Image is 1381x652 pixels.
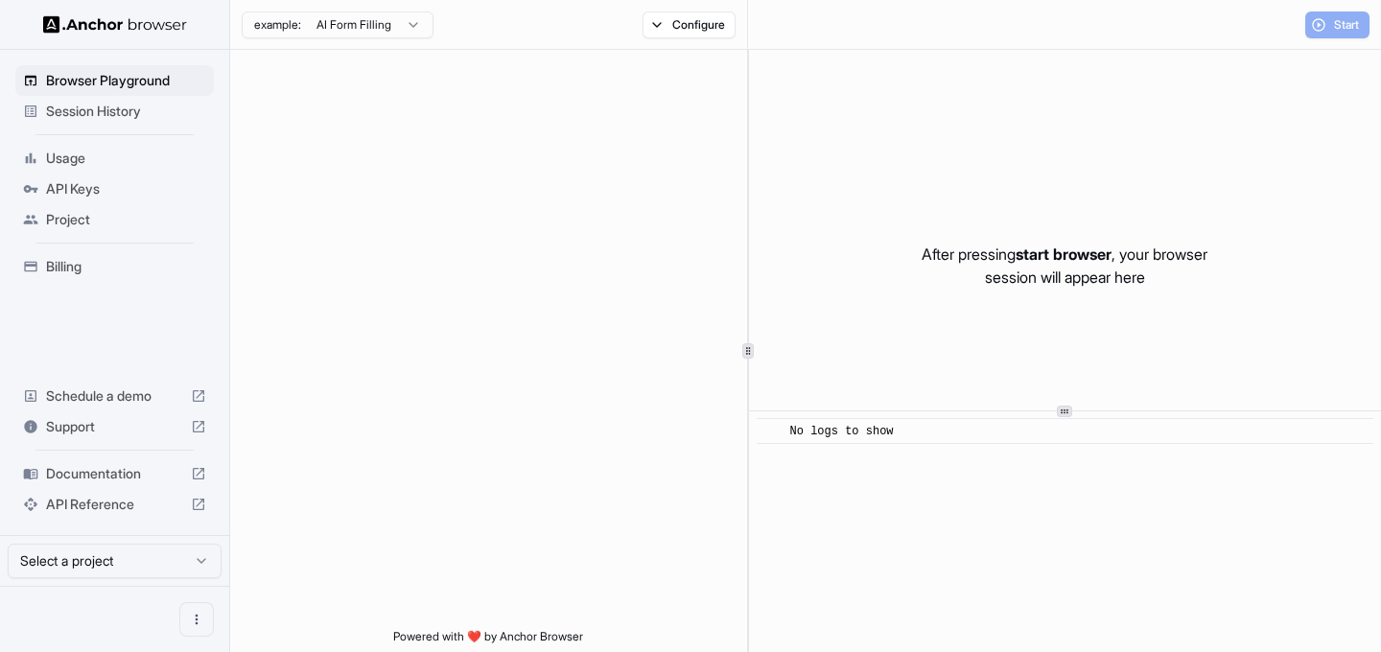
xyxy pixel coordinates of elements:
[922,243,1207,289] p: After pressing , your browser session will appear here
[46,257,206,276] span: Billing
[15,143,214,174] div: Usage
[15,381,214,411] div: Schedule a demo
[643,12,736,38] button: Configure
[15,411,214,442] div: Support
[15,65,214,96] div: Browser Playground
[46,464,183,483] span: Documentation
[790,425,894,438] span: No logs to show
[15,204,214,235] div: Project
[46,386,183,406] span: Schedule a demo
[15,174,214,204] div: API Keys
[766,422,776,441] span: ​
[46,149,206,168] span: Usage
[43,15,187,34] img: Anchor Logo
[15,96,214,127] div: Session History
[1016,244,1112,264] span: start browser
[46,102,206,121] span: Session History
[46,210,206,229] span: Project
[46,495,183,514] span: API Reference
[15,489,214,520] div: API Reference
[46,417,183,436] span: Support
[46,71,206,90] span: Browser Playground
[393,629,583,652] span: Powered with ❤️ by Anchor Browser
[46,179,206,198] span: API Keys
[15,251,214,282] div: Billing
[254,17,301,33] span: example:
[15,458,214,489] div: Documentation
[179,602,214,637] button: Open menu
